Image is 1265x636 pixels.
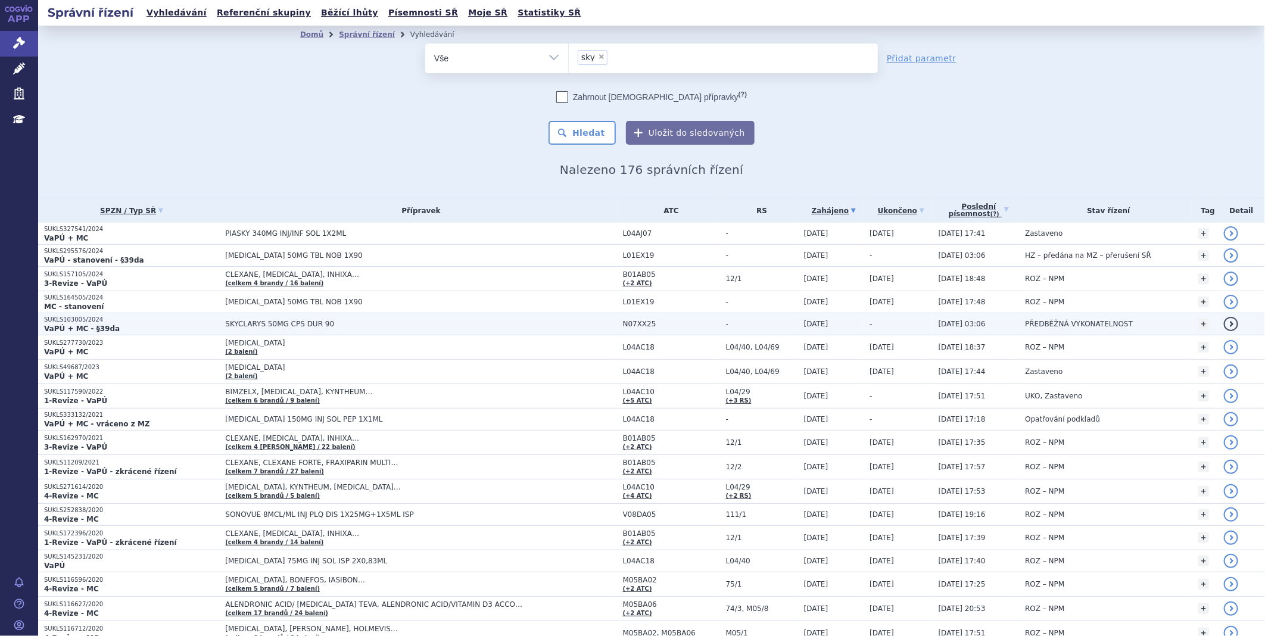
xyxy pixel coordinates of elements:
strong: VaPÚ - stanovení - §39da [44,256,144,264]
span: - [870,320,872,328]
strong: MC - stanovení [44,303,104,311]
a: Domů [300,30,323,39]
a: Ukončeno [870,202,932,219]
strong: 4-Revize - MC [44,585,99,593]
span: 12/1 [726,534,798,542]
span: Zastaveno [1025,367,1063,376]
span: [DATE] [870,367,894,376]
strong: 4-Revize - MC [44,492,99,500]
span: ROZ – NPM [1025,510,1064,519]
a: detail [1224,317,1238,331]
a: detail [1224,340,1238,354]
a: + [1198,532,1209,543]
strong: VaPÚ + MC [44,234,88,242]
span: Zastaveno [1025,229,1063,238]
a: Zahájeno [804,202,864,219]
a: (2 balení) [225,348,257,355]
span: L04AC18 [623,415,720,423]
span: [MEDICAL_DATA] 50MG TBL NOB 1X90 [225,251,523,260]
span: L04AC18 [623,343,720,351]
p: SUKLS103005/2024 [44,316,219,324]
a: Správní řízení [339,30,395,39]
p: SUKLS162970/2021 [44,434,219,442]
span: L04AJ07 [623,229,720,238]
a: detail [1224,295,1238,309]
span: [DATE] [804,604,828,613]
span: [DATE] [870,487,894,495]
p: SUKLS277730/2023 [44,339,219,347]
span: CLEXANE, CLEXANE FORTE, FRAXIPARIN MULTI… [225,459,523,467]
span: B01AB05 [623,434,720,442]
a: detail [1224,601,1238,616]
th: Přípravek [219,198,616,223]
p: SUKLS49687/2023 [44,363,219,372]
p: SUKLS116596/2020 [44,576,219,584]
span: [DATE] [804,580,828,588]
a: Písemnosti SŘ [385,5,462,21]
span: [MEDICAL_DATA] [225,363,523,372]
a: + [1198,556,1209,566]
span: [DATE] [870,229,894,238]
span: [MEDICAL_DATA] 75MG INJ SOL ISP 2X0,83ML [225,557,523,565]
a: (celkem 7 brandů / 27 balení) [225,468,324,475]
span: PŘEDBĚŽNÁ VYKONATELNOST [1025,320,1133,328]
span: 12/1 [726,275,798,283]
p: SUKLS164505/2024 [44,294,219,302]
span: - [726,251,798,260]
a: (celkem 4 [PERSON_NAME] / 22 balení) [225,444,355,450]
span: [DATE] 17:25 [939,580,986,588]
span: [DATE] 17:44 [939,367,986,376]
a: detail [1224,272,1238,286]
a: detail [1224,531,1238,545]
span: [DATE] [870,580,894,588]
span: [DATE] [870,343,894,351]
span: [DATE] [804,534,828,542]
a: Moje SŘ [465,5,511,21]
strong: 4-Revize - MC [44,609,99,618]
span: [DATE] [870,463,894,471]
a: + [1198,603,1209,614]
input: sky [611,49,618,64]
a: detail [1224,554,1238,568]
span: L04/29 [726,388,798,396]
a: Vyhledávání [143,5,210,21]
span: L04AC10 [623,483,720,491]
span: [DATE] 18:37 [939,343,986,351]
span: [DATE] [870,510,894,519]
p: SUKLS145231/2020 [44,553,219,561]
a: + [1198,462,1209,472]
span: [DATE] [870,275,894,283]
span: [DATE] 03:06 [939,320,986,328]
span: [DATE] [804,510,828,519]
a: (+3 RS) [726,397,752,404]
span: M05BA06 [623,600,720,609]
a: (+2 ATC) [623,585,652,592]
span: [DATE] 17:41 [939,229,986,238]
strong: 1-Revize - VaPÚ - zkrácené řízení [44,538,177,547]
span: ROZ – NPM [1025,463,1064,471]
span: [MEDICAL_DATA], KYNTHEUM, [MEDICAL_DATA]… [225,483,523,491]
a: (+2 ATC) [623,539,652,545]
a: detail [1224,412,1238,426]
a: (+4 ATC) [623,492,652,499]
span: - [726,415,798,423]
span: [DATE] 03:06 [939,251,986,260]
span: L04/40, L04/69 [726,367,798,376]
span: [DATE] [804,463,828,471]
span: B01AB05 [623,459,720,467]
span: 75/1 [726,580,798,588]
a: + [1198,509,1209,520]
span: Opatřování podkladů [1025,415,1100,423]
span: - [870,392,872,400]
a: (2 balení) [225,373,257,379]
span: L04AC10 [623,388,720,396]
span: 111/1 [726,510,798,519]
span: B01AB05 [623,529,720,538]
label: Zahrnout [DEMOGRAPHIC_DATA] přípravky [556,91,747,103]
a: + [1198,414,1209,425]
a: + [1198,366,1209,377]
span: - [870,251,872,260]
a: (+2 ATC) [623,444,652,450]
span: 74/3, M05/8 [726,604,798,613]
a: Přidat parametr [887,52,956,64]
